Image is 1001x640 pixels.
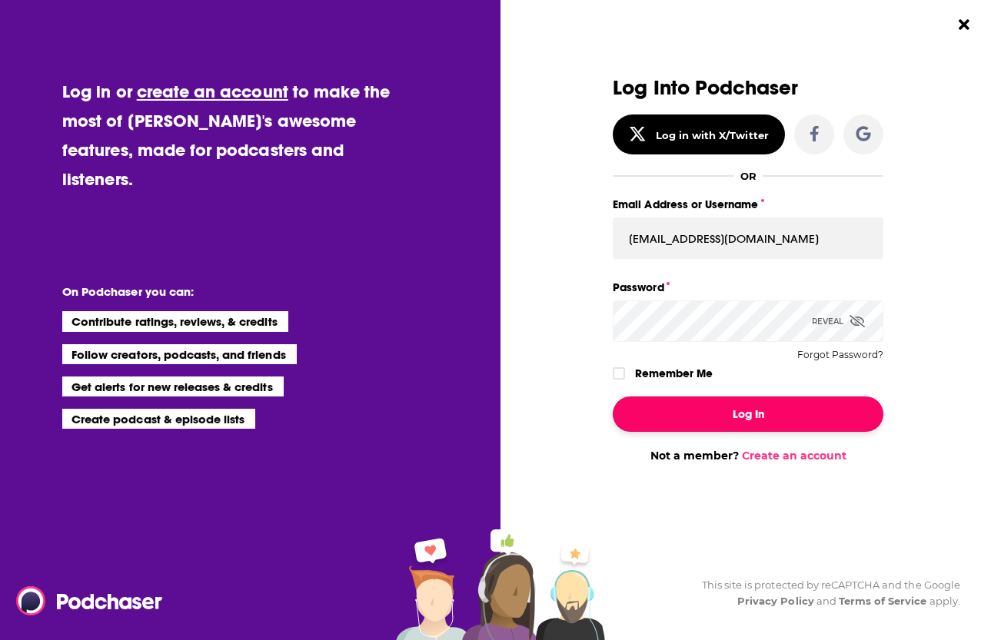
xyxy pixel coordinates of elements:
[690,577,960,609] div: This site is protected by reCAPTCHA and the Google and apply.
[137,81,288,102] a: create an account
[839,595,927,607] a: Terms of Service
[613,194,883,214] label: Email Address or Username
[613,114,785,154] button: Log in with X/Twitter
[635,363,713,383] label: Remember Me
[656,129,769,141] div: Log in with X/Twitter
[613,449,883,463] div: Not a member?
[737,595,814,607] a: Privacy Policy
[613,77,883,99] h3: Log Into Podchaser
[812,300,865,342] div: Reveal
[16,586,151,615] a: Podchaser - Follow, Share and Rate Podcasts
[797,350,883,360] button: Forgot Password?
[740,170,757,182] div: OR
[949,10,979,39] button: Close Button
[62,376,283,396] li: Get alerts for new releases & credits
[613,396,883,432] button: Log In
[62,344,297,364] li: Follow creators, podcasts, and friends
[62,284,370,299] li: On Podchaser you can:
[16,586,164,615] img: Podchaser - Follow, Share and Rate Podcasts
[613,217,883,259] input: Email Address or Username
[742,449,846,463] a: Create an account
[613,277,883,297] label: Password
[62,409,255,429] li: Create podcast & episode lists
[62,311,288,331] li: Contribute ratings, reviews, & credits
